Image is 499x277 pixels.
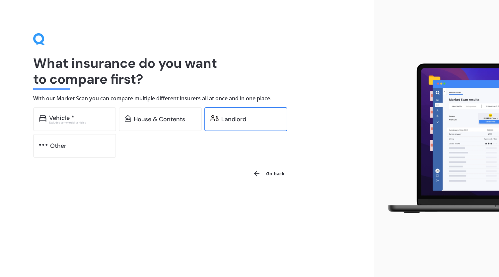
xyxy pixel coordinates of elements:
[33,55,341,87] h1: What insurance do you want to compare first?
[39,115,46,122] img: car.f15378c7a67c060ca3f3.svg
[39,141,47,148] img: other.81dba5aafe580aa69f38.svg
[134,116,185,123] div: House & Contents
[33,95,341,102] h4: With our Market Scan you can compare multiple different insurers all at once and in one place.
[210,115,219,122] img: landlord.470ea2398dcb263567d0.svg
[50,142,66,149] div: Other
[49,115,74,121] div: Vehicle *
[221,116,246,123] div: Landlord
[249,166,289,182] button: Go back
[49,121,110,124] div: Excludes commercial vehicles
[125,115,131,122] img: home-and-contents.b802091223b8502ef2dd.svg
[380,60,499,217] img: laptop.webp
